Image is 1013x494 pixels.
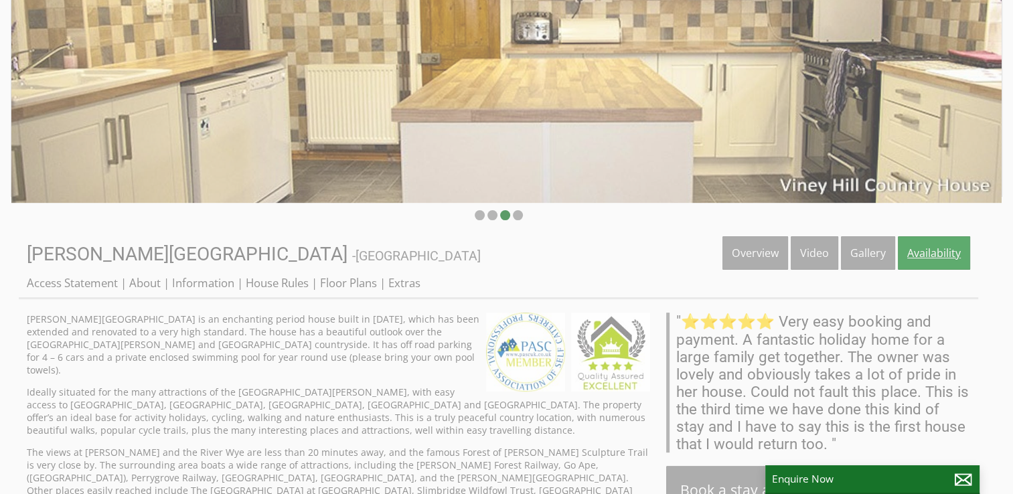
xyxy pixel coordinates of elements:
[772,472,973,486] p: Enquire Now
[486,313,565,392] img: PASC - PASC UK Members
[352,248,481,264] span: -
[246,275,309,291] a: House Rules
[27,275,118,291] a: Access Statement
[129,275,161,291] a: About
[388,275,420,291] a: Extras
[722,236,788,270] a: Overview
[172,275,234,291] a: Information
[841,236,895,270] a: Gallery
[666,313,970,452] blockquote: "⭐⭐⭐⭐⭐ Very easy booking and payment. A fantastic holiday home for a large family get together. T...
[791,236,838,270] a: Video
[356,248,481,264] a: [GEOGRAPHIC_DATA]
[27,386,650,436] p: Ideally situated for the many attractions of the [GEOGRAPHIC_DATA][PERSON_NAME], with easy access...
[27,313,650,376] p: [PERSON_NAME][GEOGRAPHIC_DATA] is an enchanting period house built in [DATE], which has been exte...
[571,313,650,392] img: Sleeps12.com - Quality Assured - 4 Star Excellent Award
[27,243,352,265] a: [PERSON_NAME][GEOGRAPHIC_DATA]
[898,236,970,270] a: Availability
[27,243,347,265] span: [PERSON_NAME][GEOGRAPHIC_DATA]
[320,275,377,291] a: Floor Plans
